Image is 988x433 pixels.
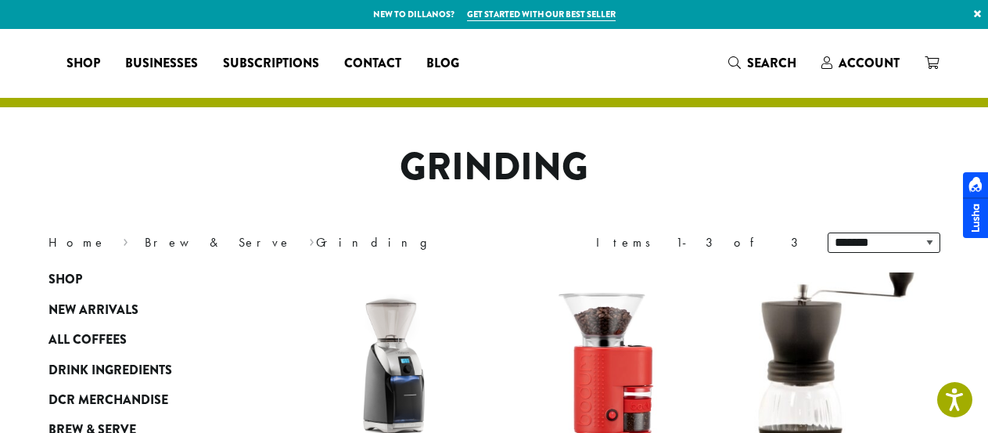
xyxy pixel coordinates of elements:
span: Contact [344,54,401,74]
span: Shop [49,270,82,290]
div: Items 1-3 of 3 [596,233,804,252]
span: › [123,228,128,252]
h1: Grinding [37,145,952,190]
span: Blog [426,54,459,74]
a: Get started with our best seller [467,8,616,21]
span: Shop [66,54,100,74]
a: New Arrivals [49,295,236,325]
a: DCR Merchandise [49,385,236,415]
a: All Coffees [49,325,236,355]
nav: Breadcrumb [49,233,471,252]
span: Businesses [125,54,198,74]
span: Search [747,54,796,72]
a: Shop [49,265,236,294]
span: New Arrivals [49,301,138,320]
a: Search [716,50,809,76]
span: All Coffees [49,330,127,350]
a: Shop [54,51,113,76]
span: Subscriptions [223,54,319,74]
a: Home [49,234,106,251]
span: Drink Ingredients [49,361,172,381]
span: Account [839,54,900,72]
span: DCR Merchandise [49,391,168,410]
a: Brew & Serve [145,234,292,251]
a: Drink Ingredients [49,355,236,384]
span: › [309,228,314,252]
